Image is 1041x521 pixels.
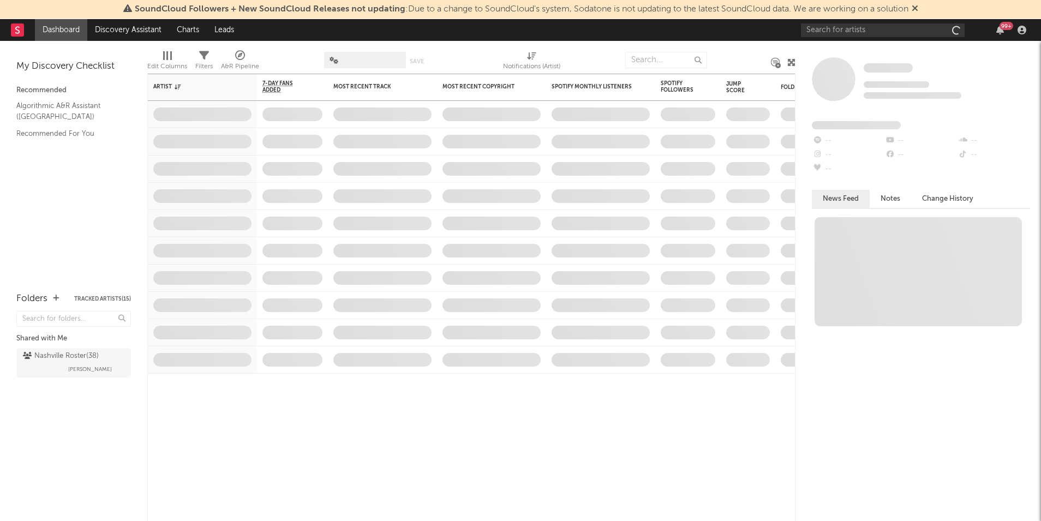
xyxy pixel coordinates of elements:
div: Edit Columns [147,46,187,78]
span: Tracking Since: [DATE] [864,81,929,88]
a: Leads [207,19,242,41]
span: Fans Added by Platform [812,121,901,129]
div: -- [884,134,957,148]
div: Folders [781,84,863,91]
div: -- [958,134,1030,148]
button: Tracked Artists(15) [74,296,131,302]
div: -- [812,148,884,162]
div: Shared with Me [16,332,131,345]
span: SoundCloud Followers + New SoundCloud Releases not updating [135,5,405,14]
div: -- [812,162,884,176]
div: Notifications (Artist) [503,46,560,78]
div: 99 + [1000,22,1013,30]
a: Discovery Assistant [87,19,169,41]
span: [PERSON_NAME] [68,363,112,376]
span: : Due to a change to SoundCloud's system, Sodatone is not updating to the latest SoundCloud data.... [135,5,908,14]
a: Dashboard [35,19,87,41]
div: A&R Pipeline [221,46,259,78]
a: Nashville Roster(38)[PERSON_NAME] [16,348,131,378]
div: Filters [195,60,213,73]
a: Recommended For You [16,128,120,140]
div: Spotify Monthly Listeners [552,83,633,90]
div: Filters [195,46,213,78]
div: -- [884,148,957,162]
div: Most Recent Copyright [442,83,524,90]
a: Charts [169,19,207,41]
input: Search for artists [801,23,965,37]
div: Jump Score [726,81,753,94]
div: My Discovery Checklist [16,60,131,73]
span: Dismiss [912,5,918,14]
span: 0 fans last week [864,92,961,99]
button: Notes [870,190,911,208]
div: -- [812,134,884,148]
span: 7-Day Fans Added [262,80,306,93]
div: Edit Columns [147,60,187,73]
a: Algorithmic A&R Assistant ([GEOGRAPHIC_DATA]) [16,100,120,122]
a: Some Artist [864,63,913,74]
div: Most Recent Track [333,83,415,90]
button: News Feed [812,190,870,208]
button: 99+ [996,26,1004,34]
input: Search... [625,52,707,68]
div: Recommended [16,84,131,97]
button: Save [410,58,424,64]
div: Artist [153,83,235,90]
div: Spotify Followers [661,80,699,93]
input: Search for folders... [16,311,131,327]
div: -- [958,148,1030,162]
div: Notifications (Artist) [503,60,560,73]
div: Nashville Roster ( 38 ) [23,350,99,363]
div: Folders [16,292,47,306]
div: A&R Pipeline [221,60,259,73]
span: Some Artist [864,63,913,73]
button: Change History [911,190,984,208]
